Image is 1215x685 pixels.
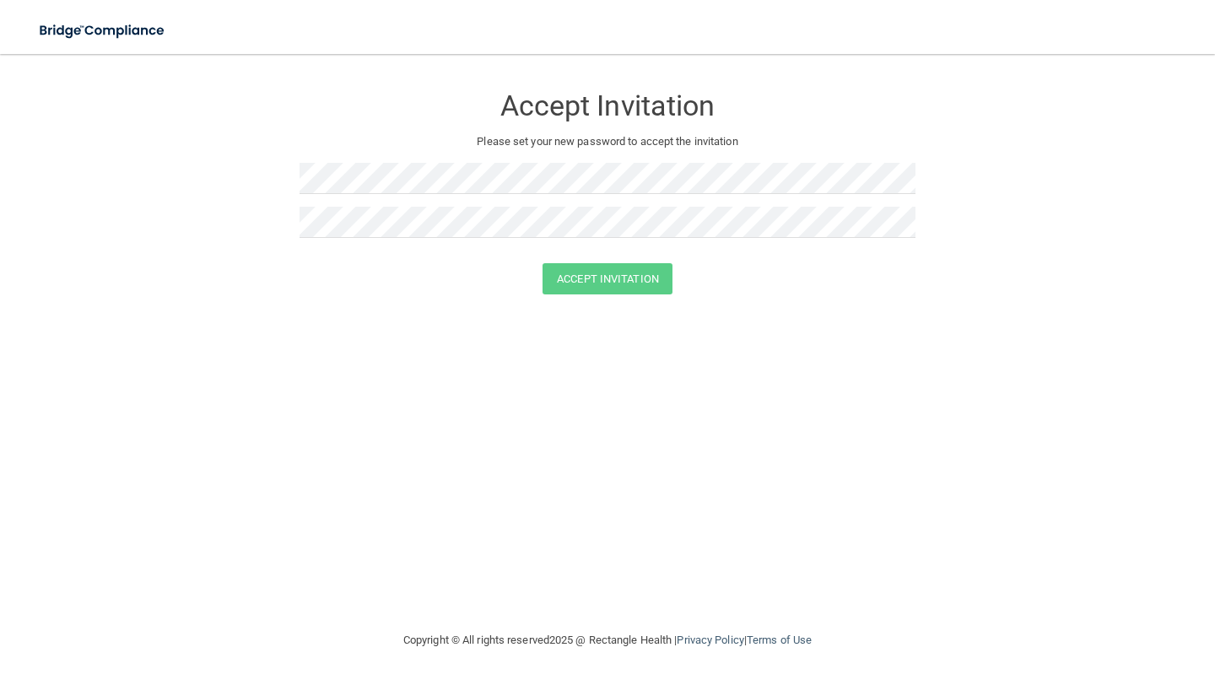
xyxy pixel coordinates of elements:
p: Please set your new password to accept the invitation [312,132,903,152]
a: Privacy Policy [677,634,743,646]
div: Copyright © All rights reserved 2025 @ Rectangle Health | | [300,613,915,667]
img: bridge_compliance_login_screen.278c3ca4.svg [25,13,181,48]
button: Accept Invitation [543,263,672,294]
h3: Accept Invitation [300,90,915,121]
a: Terms of Use [747,634,812,646]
